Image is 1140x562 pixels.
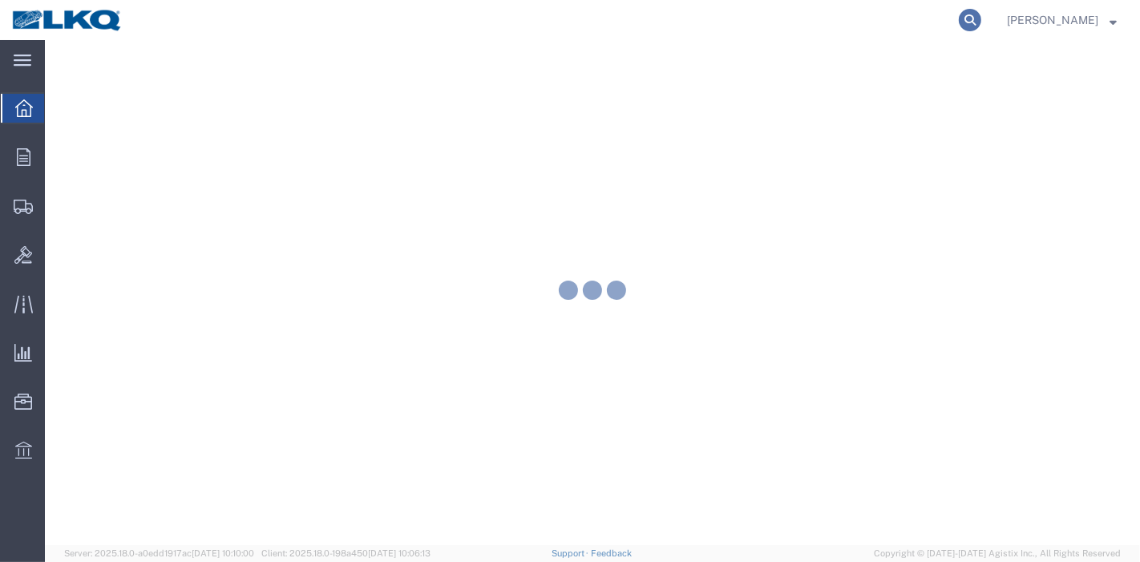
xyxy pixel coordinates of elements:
span: Server: 2025.18.0-a0edd1917ac [64,548,254,558]
span: Client: 2025.18.0-198a450 [261,548,431,558]
span: Copyright © [DATE]-[DATE] Agistix Inc., All Rights Reserved [874,547,1121,560]
a: Support [552,548,592,558]
span: [DATE] 10:06:13 [368,548,431,558]
button: [PERSON_NAME] [1006,10,1118,30]
span: [DATE] 10:10:00 [192,548,254,558]
a: Feedback [591,548,632,558]
span: Praveen Nagaraj [1007,11,1098,29]
img: logo [11,8,123,32]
